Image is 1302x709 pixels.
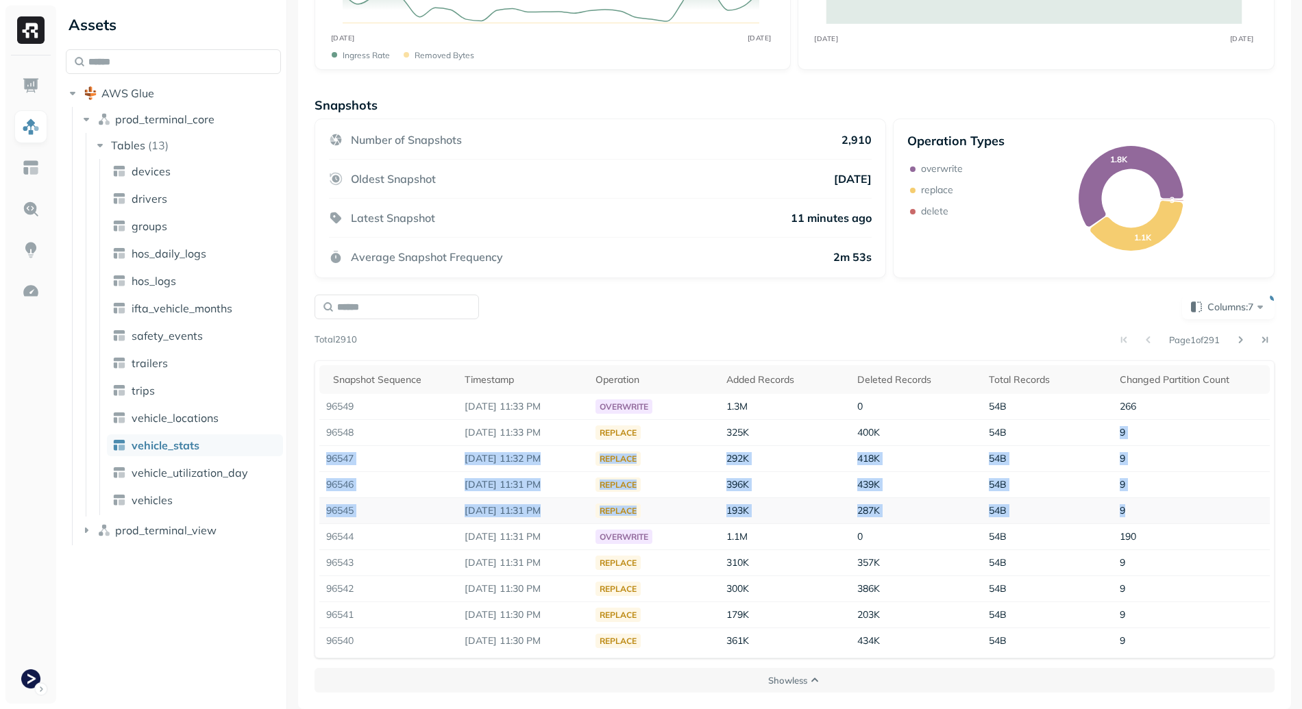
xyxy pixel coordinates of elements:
[595,425,641,440] div: replace
[1170,195,1175,205] text: 3
[112,219,126,233] img: table
[595,634,641,648] div: replace
[989,634,1007,647] span: 54B
[111,138,145,152] span: Tables
[747,34,771,42] tspan: [DATE]
[857,504,880,517] span: 287K
[132,301,232,315] span: ifta_vehicle_months
[319,576,458,602] td: 96542
[833,250,872,264] p: 2m 53s
[79,519,282,541] button: prod_terminal_view
[1120,373,1263,386] div: Changed Partition Count
[857,478,880,490] span: 439K
[1111,154,1129,164] text: 1.8K
[112,301,126,315] img: table
[112,164,126,178] img: table
[857,582,880,595] span: 386K
[857,400,863,412] span: 0
[319,550,458,576] td: 96543
[319,446,458,472] td: 96547
[107,380,283,401] a: trips
[726,634,749,647] span: 361K
[1230,34,1254,42] tspan: [DATE]
[921,205,948,218] p: delete
[857,608,880,621] span: 203K
[726,608,749,621] span: 179K
[1120,556,1125,569] span: 9
[319,602,458,628] td: 96541
[815,34,839,42] tspan: [DATE]
[1134,232,1152,242] text: 1.1K
[22,241,40,259] img: Insights
[21,669,40,688] img: Terminal
[726,373,844,386] div: Added Records
[132,411,219,425] span: vehicle_locations
[465,400,582,413] p: Sep 16, 2025 11:33 PM
[115,112,214,126] span: prod_terminal_core
[112,274,126,288] img: table
[315,668,1275,693] button: Showless
[726,582,749,595] span: 300K
[415,50,474,60] p: Removed bytes
[132,329,203,343] span: safety_events
[22,200,40,218] img: Query Explorer
[1207,300,1267,314] span: Columns: 7
[107,215,283,237] a: groups
[107,434,283,456] a: vehicle_stats
[107,352,283,374] a: trailers
[1120,452,1125,464] span: 9
[726,400,748,412] span: 1.3M
[1120,634,1125,647] span: 9
[84,86,97,100] img: root
[93,134,282,156] button: Tables(13)
[1120,504,1125,517] span: 9
[315,333,357,347] p: Total 2910
[351,133,462,147] p: Number of Snapshots
[112,356,126,370] img: table
[595,608,641,622] div: replace
[791,211,872,225] p: 11 minutes ago
[465,504,582,517] p: Sep 16, 2025 11:31 PM
[148,138,169,152] p: ( 13 )
[595,503,641,518] div: replace
[97,523,111,537] img: namespace
[112,247,126,260] img: table
[834,172,872,186] p: [DATE]
[989,400,1007,412] span: 54B
[595,399,652,414] div: overwrite
[132,164,171,178] span: devices
[351,211,435,225] p: Latest Snapshot
[768,674,807,687] p: Show less
[319,498,458,524] td: 96545
[107,188,283,210] a: drivers
[989,373,1106,386] div: Total Records
[921,162,963,175] p: overwrite
[112,329,126,343] img: table
[343,50,390,60] p: Ingress Rate
[319,524,458,550] td: 96544
[107,242,283,264] a: hos_daily_logs
[726,556,749,569] span: 310K
[97,112,111,126] img: namespace
[989,452,1007,464] span: 54B
[595,451,641,466] div: replace
[1169,334,1220,346] p: Page 1 of 291
[465,373,582,386] div: Timestamp
[132,356,168,370] span: trailers
[1120,608,1125,621] span: 9
[726,530,748,543] span: 1.1M
[989,608,1007,621] span: 54B
[989,426,1007,438] span: 54B
[132,438,199,452] span: vehicle_stats
[333,373,452,386] div: Snapshot Sequence
[315,97,378,113] p: Snapshots
[857,556,880,569] span: 357K
[921,184,953,197] p: replace
[112,384,126,397] img: table
[115,523,217,537] span: prod_terminal_view
[465,426,582,439] p: Sep 16, 2025 11:33 PM
[989,530,1007,543] span: 54B
[107,407,283,429] a: vehicle_locations
[595,582,641,596] div: replace
[107,270,283,292] a: hos_logs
